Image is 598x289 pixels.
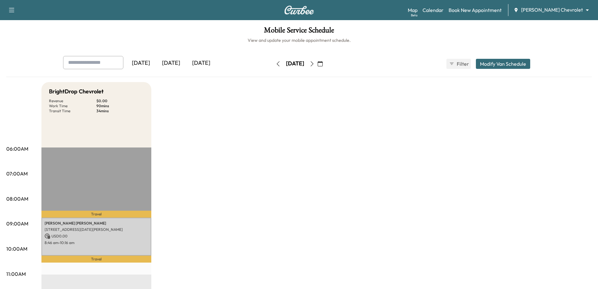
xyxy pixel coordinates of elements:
p: 34 mins [96,108,144,114]
h5: BrightDrop Chevrolet [49,87,104,96]
h1: Mobile Service Schedule [6,26,592,37]
p: 90 mins [96,103,144,108]
div: [DATE] [286,60,304,68]
a: MapBeta [408,6,418,14]
a: Calendar [423,6,444,14]
div: [DATE] [156,56,186,70]
p: [PERSON_NAME] [PERSON_NAME] [45,221,148,226]
span: [PERSON_NAME] Chevrolet [521,6,583,14]
p: 10:00AM [6,245,27,253]
p: 08:00AM [6,195,28,203]
p: USD 0.00 [45,233,148,239]
p: Transit Time [49,108,96,114]
p: 06:00AM [6,145,28,153]
p: 11:00AM [6,270,26,278]
a: Book New Appointment [449,6,502,14]
p: $ 0.00 [96,98,144,103]
p: 09:00AM [6,220,28,227]
span: Filter [457,60,468,68]
p: Work Time [49,103,96,108]
h6: View and update your mobile appointment schedule. [6,37,592,43]
p: Travel [41,256,151,263]
button: Modify Van Schedule [476,59,530,69]
p: 07:00AM [6,170,28,177]
p: [STREET_ADDRESS][DATE][PERSON_NAME] [45,227,148,232]
p: Revenue [49,98,96,103]
p: 8:46 am - 10:16 am [45,240,148,245]
div: [DATE] [126,56,156,70]
button: Filter [446,59,471,69]
div: Beta [411,13,418,18]
div: [DATE] [186,56,216,70]
img: Curbee Logo [284,6,314,14]
p: Travel [41,211,151,218]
